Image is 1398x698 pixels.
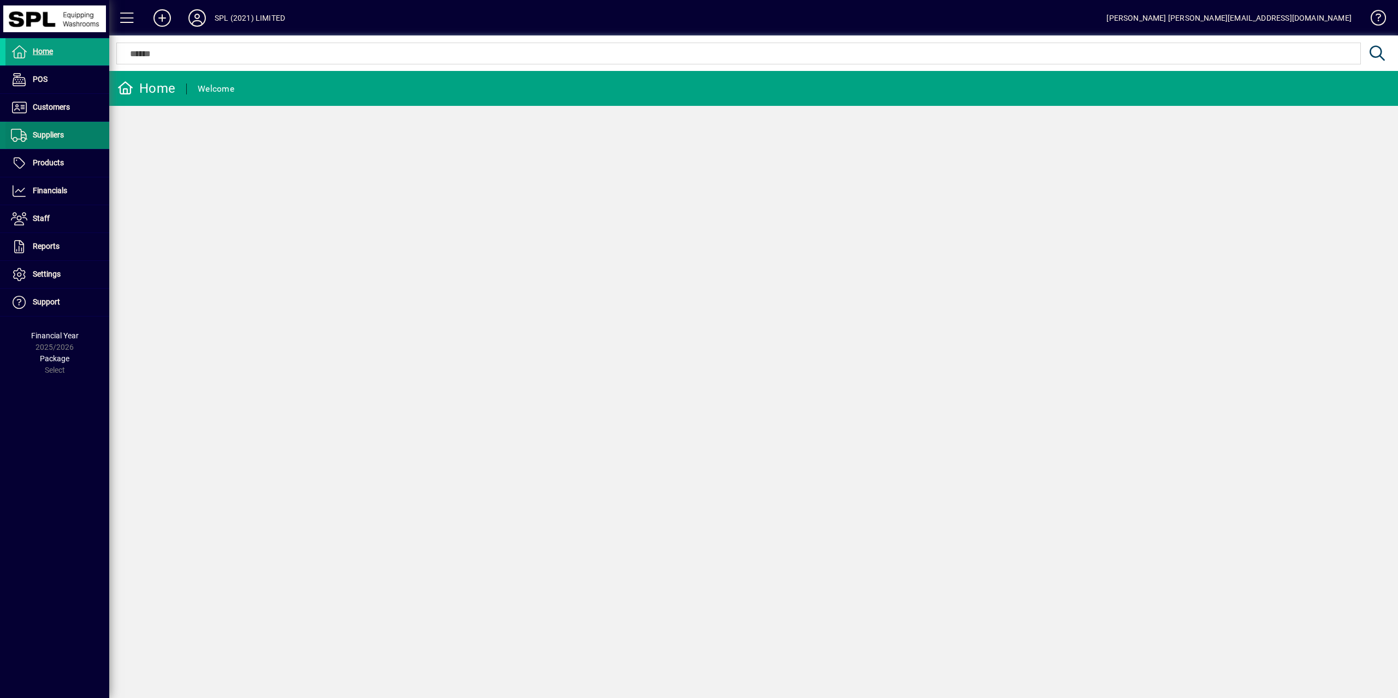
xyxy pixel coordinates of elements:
[31,331,79,340] span: Financial Year
[117,80,175,97] div: Home
[215,9,285,27] div: SPL (2021) LIMITED
[1106,9,1352,27] div: [PERSON_NAME] [PERSON_NAME][EMAIL_ADDRESS][DOMAIN_NAME]
[145,8,180,28] button: Add
[180,8,215,28] button: Profile
[5,150,109,177] a: Products
[5,94,109,121] a: Customers
[33,186,67,195] span: Financials
[33,214,50,223] span: Staff
[33,158,64,167] span: Products
[5,261,109,288] a: Settings
[5,177,109,205] a: Financials
[33,270,61,278] span: Settings
[33,130,64,139] span: Suppliers
[33,47,53,56] span: Home
[5,122,109,149] a: Suppliers
[33,242,60,250] span: Reports
[40,354,69,363] span: Package
[198,80,234,98] div: Welcome
[5,205,109,232] a: Staff
[33,103,70,111] span: Customers
[5,289,109,316] a: Support
[1363,2,1384,38] a: Knowledge Base
[33,75,48,83] span: POS
[33,297,60,306] span: Support
[5,233,109,260] a: Reports
[5,66,109,93] a: POS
